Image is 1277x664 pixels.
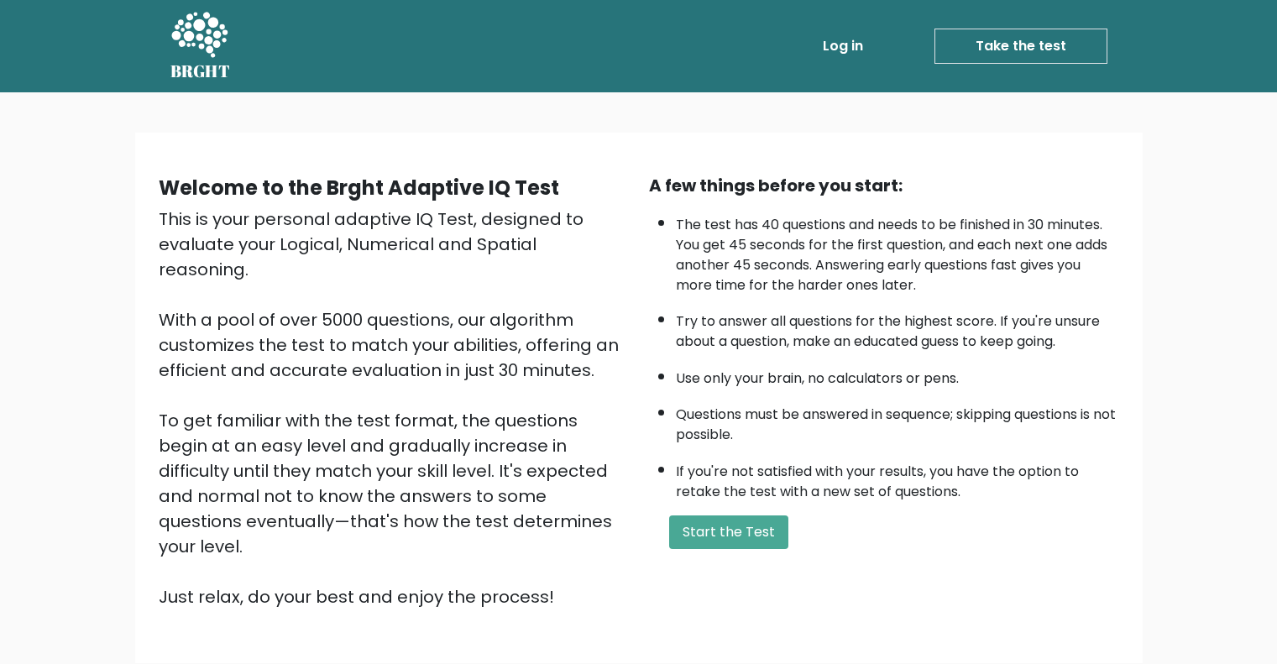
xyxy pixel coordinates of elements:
[676,303,1119,352] li: Try to answer all questions for the highest score. If you're unsure about a question, make an edu...
[934,29,1107,64] a: Take the test
[669,515,788,549] button: Start the Test
[170,7,231,86] a: BRGHT
[676,207,1119,295] li: The test has 40 questions and needs to be finished in 30 minutes. You get 45 seconds for the firs...
[159,174,559,201] b: Welcome to the Brght Adaptive IQ Test
[676,396,1119,445] li: Questions must be answered in sequence; skipping questions is not possible.
[170,61,231,81] h5: BRGHT
[649,173,1119,198] div: A few things before you start:
[676,453,1119,502] li: If you're not satisfied with your results, you have the option to retake the test with a new set ...
[159,207,629,609] div: This is your personal adaptive IQ Test, designed to evaluate your Logical, Numerical and Spatial ...
[676,360,1119,389] li: Use only your brain, no calculators or pens.
[816,29,870,63] a: Log in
